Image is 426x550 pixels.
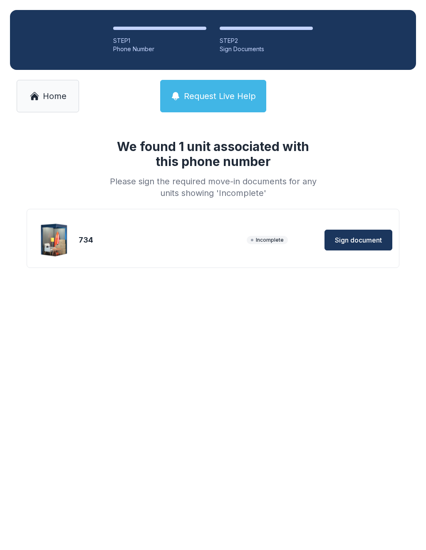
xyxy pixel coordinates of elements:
[220,37,313,45] div: STEP 2
[106,139,319,169] h1: We found 1 unit associated with this phone number
[247,236,288,244] span: Incomplete
[113,45,206,53] div: Phone Number
[220,45,313,53] div: Sign Documents
[79,234,243,246] div: 734
[43,90,67,102] span: Home
[335,235,382,245] span: Sign document
[184,90,256,102] span: Request Live Help
[106,176,319,199] div: Please sign the required move-in documents for any units showing 'Incomplete'
[113,37,206,45] div: STEP 1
